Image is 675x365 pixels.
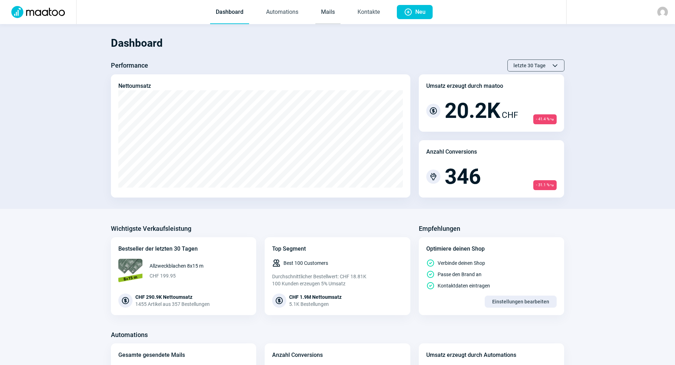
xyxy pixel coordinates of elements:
h3: Empfehlungen [419,223,460,234]
span: CHF 199.95 [150,272,203,279]
span: Kontaktdaten eintragen [438,282,490,289]
span: Neu [415,5,426,19]
div: 5.1K Bestellungen [289,301,342,308]
a: Kontakte [352,1,386,24]
img: avatar [657,7,668,17]
div: CHF 1.9M Nettoumsatz [289,293,342,301]
a: Dashboard [210,1,249,24]
a: Automations [260,1,304,24]
span: Allzweckblachen 8x15 m [150,262,203,269]
div: Anzahl Conversions [426,148,477,156]
h3: Performance [111,60,148,71]
h3: Automations [111,329,148,341]
span: letzte 30 Tage [513,60,546,71]
h1: Dashboard [111,31,564,55]
span: Einstellungen bearbeiten [492,296,549,307]
img: 68x68 [118,259,142,283]
span: Verbinde deinen Shop [438,260,485,267]
button: Neu [397,5,433,19]
span: - 41.4 % [533,114,557,124]
div: Bestseller der letzten 30 Tagen [118,245,249,253]
a: Mails [315,1,341,24]
div: 1455 Artikel aus 357 Bestellungen [135,301,210,308]
span: Passe den Brand an [438,271,482,278]
h3: Wichtigste Verkaufsleistung [111,223,191,234]
div: Umsatz erzeugt durch Automations [426,351,516,359]
span: - 31.1 % [533,180,557,190]
span: CHF [502,109,518,121]
div: Gesamte gesendete Mails [118,351,185,359]
div: Nettoumsatz [118,82,151,90]
div: CHF 290.9K Nettoumsatz [135,293,210,301]
span: 346 [445,166,481,187]
div: Optimiere deinen Shop [426,245,557,253]
span: Best 100 Customers [283,260,328,267]
button: Einstellungen bearbeiten [485,296,557,308]
div: Top Segment [272,245,403,253]
div: Durchschnittlicher Bestellwert: CHF 18.81K 100 Kunden erzeugen 5% Umsatz [272,273,403,287]
span: 20.2K [445,100,500,121]
div: Anzahl Conversions [272,351,323,359]
div: Umsatz erzeugt durch maatoo [426,82,503,90]
img: Logo [7,6,69,18]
